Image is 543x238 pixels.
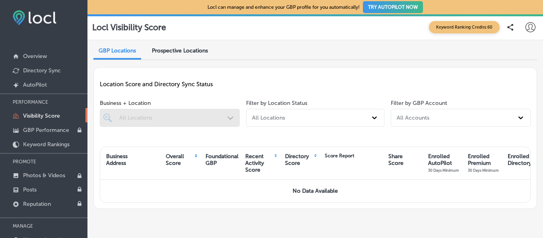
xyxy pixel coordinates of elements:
span: Business + Location [100,100,240,106]
div: All Accounts [397,114,429,121]
p: Location Score and Directory Sync Status [100,81,531,88]
p: Photos & Videos [23,172,65,179]
button: TRY AUTOPILOT NOW [363,1,423,13]
div: All Locations [252,114,285,121]
label: Filter by Location Status [246,100,307,106]
p: GBP Performance [23,127,69,134]
span: Prospective Locations [152,47,208,54]
p: Visibility Score [23,112,60,119]
p: Posts [23,186,37,193]
p: Keyword Rankings [23,141,70,148]
p: Directory Sync [23,67,61,74]
p: Overview [23,53,47,60]
span: GBP Locations [99,47,136,54]
img: fda3e92497d09a02dc62c9cd864e3231.png [13,10,56,25]
p: Locl Visibility Score [92,22,166,32]
span: Keyword Ranking Credits: 60 [429,21,500,33]
label: Filter by GBP Account [391,100,447,106]
p: AutoPilot [23,81,47,88]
